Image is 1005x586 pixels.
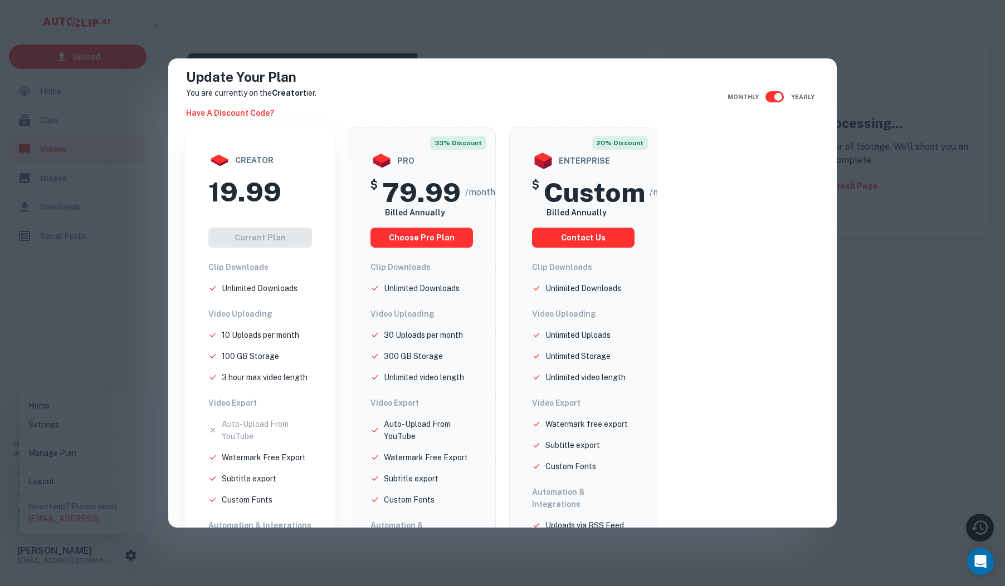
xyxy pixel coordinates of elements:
button: choose pro plan [370,228,473,248]
p: Unlimited video length [384,371,464,383]
p: 300 GB Storage [384,350,443,362]
h6: Billed Annually [385,206,473,219]
h2: 19.99 [208,176,281,208]
p: Unlimited video length [545,371,626,383]
h2: Custom [544,176,645,209]
span: 20% discount [592,136,648,150]
p: Unlimited Downloads [222,282,297,294]
div: enterprise [532,150,635,172]
p: Subtitle export [384,472,438,485]
h5: $ [532,176,539,209]
h6: Have a discount code? [186,107,274,119]
p: Custom Fonts [545,460,596,472]
p: 3 hour max video length [222,371,308,383]
p: Auto-Upload From YouTube [222,418,312,442]
span: 33% discount [430,136,486,150]
p: Unlimited Downloads [384,282,460,294]
p: Unlimited Downloads [545,282,621,294]
button: Have a discount code? [182,104,279,122]
h6: Video Uploading [208,308,312,320]
p: Subtitle export [545,439,600,451]
p: Watermark Free Export [222,451,306,464]
span: /month [465,186,495,199]
span: Monthly [728,92,759,102]
p: 10 Uploads per month [222,329,299,341]
p: 100 GB Storage [222,350,279,362]
p: Unlimited Storage [545,350,611,362]
h6: Clip Downloads [532,261,635,273]
p: Unlimited Uploads [545,329,611,341]
div: Open Intercom Messenger [967,548,994,575]
h6: Video Export [532,397,635,409]
div: pro [370,150,473,172]
h6: Billed Annually [547,206,635,219]
h6: Clip Downloads [208,261,312,273]
h5: $ [370,176,378,209]
h6: Automation & Integrations [532,486,635,510]
h6: Video Export [208,397,312,409]
strong: Creator [272,88,303,97]
h6: Automation & Integrations [370,519,473,544]
span: Yearly [791,92,814,102]
h6: Automation & Integrations [208,519,312,531]
h6: Video Uploading [532,308,635,320]
h2: 79.99 [382,176,461,209]
p: Custom Fonts [384,494,435,506]
h6: Clip Downloads [370,261,473,273]
p: Uploads via RSS Feed [545,519,624,531]
p: Custom Fonts [222,494,272,506]
p: Watermark free export [545,418,628,430]
p: 30 Uploads per month [384,329,463,341]
h4: Update Your Plan [186,67,316,87]
p: Watermark Free Export [384,451,468,464]
p: You are currently on the tier. [186,87,316,99]
h6: Video Uploading [370,308,473,320]
p: Auto-Upload From YouTube [384,418,473,442]
p: Subtitle export [222,472,276,485]
span: /month [650,186,680,199]
div: creator [208,149,312,171]
h6: Video Export [370,397,473,409]
button: Contact us [532,228,635,248]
